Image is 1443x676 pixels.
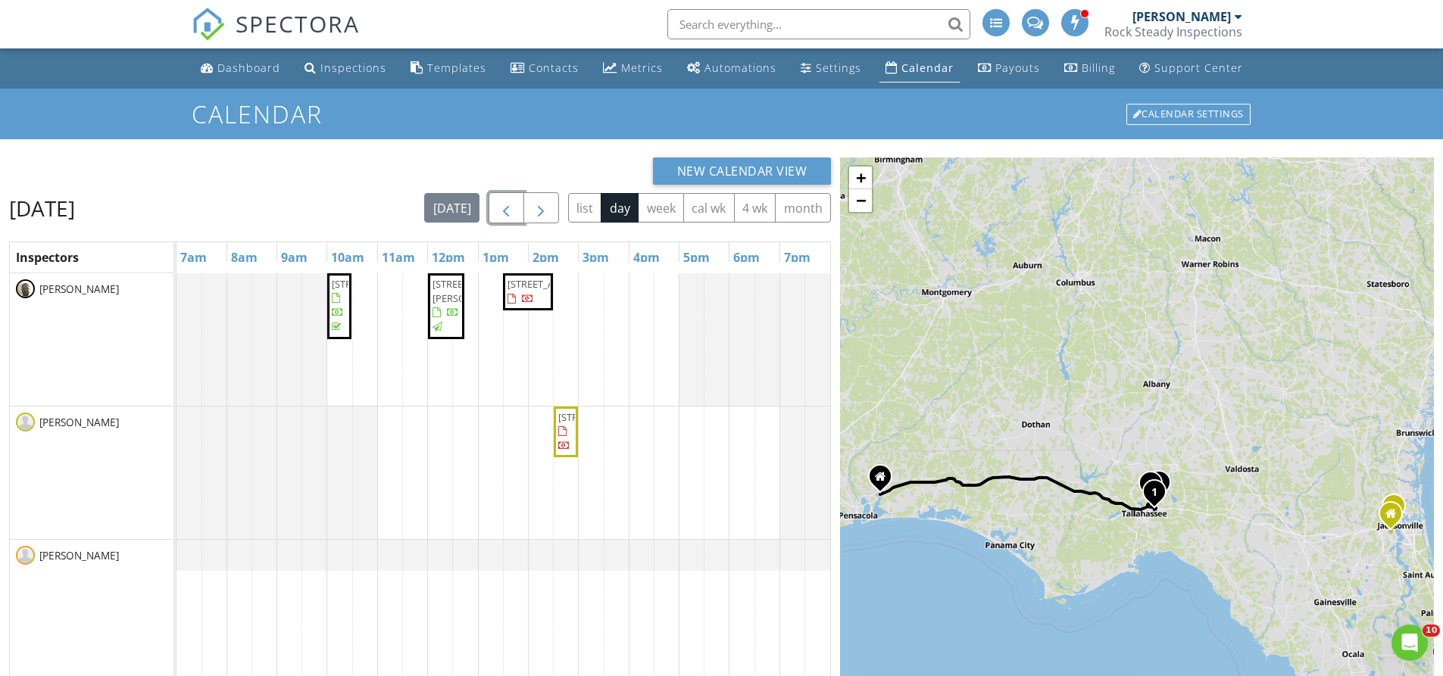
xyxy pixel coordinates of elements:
iframe: Intercom live chat [1391,625,1428,661]
a: 7am [176,245,211,269]
button: day [601,193,639,223]
button: Previous day [489,192,524,223]
div: Inspections [320,61,386,75]
button: cal wk [683,193,735,223]
a: 6pm [729,245,764,269]
div: Billing [1082,61,1115,75]
a: Settings [795,55,867,83]
div: Calendar [901,61,954,75]
input: Search everything... [667,9,970,39]
span: [STREET_ADDRESS] [332,277,417,291]
a: Zoom in [849,167,872,189]
span: SPECTORA [236,8,360,39]
button: week [638,193,684,223]
div: 2172 Allandale Cir N, Jacksonville, FL 32254 [1394,506,1403,515]
button: [DATE] [424,193,479,223]
span: [PERSON_NAME] [36,282,122,297]
div: 8533 Freshwater Farms Rd, Tallahassee, FL 32309 [1159,482,1168,491]
div: Payouts [995,61,1040,75]
a: 8am [227,245,261,269]
a: 9am [277,245,311,269]
div: Support Center [1154,61,1243,75]
a: 5pm [679,245,714,269]
div: 1909 Vineyard Way, Tallahassee, FL 32317 [1154,491,1163,500]
a: Support Center [1133,55,1249,83]
img: img_0518.jpeg [16,279,35,298]
div: 2035 Bo Peep Dr, Jacksonville FL 32210 [1391,513,1400,522]
span: [PERSON_NAME] [36,415,122,430]
span: [PERSON_NAME] [36,548,122,563]
i: 2 [1148,479,1154,490]
button: New Calendar View [653,157,832,185]
button: list [568,193,602,223]
a: Calendar Settings [1125,102,1252,126]
span: [STREET_ADDRESS] [508,277,592,291]
div: [PERSON_NAME] [1132,9,1231,24]
img: default-user-f0147aede5fd5fa78ca7ade42f37bd4542148d508eef1c3d3ea960f66861d68b.jpg [16,546,35,565]
a: Inspections [298,55,392,83]
span: Inspectors [16,249,79,266]
button: 4 wk [734,193,776,223]
div: Rock Steady Inspections [1104,24,1242,39]
h2: [DATE] [9,193,75,223]
a: SPECTORA [192,20,360,52]
img: The Best Home Inspection Software - Spectora [192,8,225,41]
a: 7pm [780,245,814,269]
div: Dashboard [217,61,280,75]
a: Metrics [597,55,669,83]
a: Zoom out [849,189,872,212]
div: Contacts [529,61,579,75]
i: 1 [1151,488,1157,498]
a: Automations (Basic) [681,55,782,83]
a: 10am [327,245,368,269]
div: Automations [704,61,776,75]
div: Calendar Settings [1126,104,1251,125]
a: 1pm [479,245,513,269]
a: 3pm [579,245,613,269]
a: 12pm [428,245,469,269]
h1: Calendar [192,101,1252,127]
a: 4pm [629,245,664,269]
span: [STREET_ADDRESS] [558,410,643,424]
div: Settings [816,61,861,75]
button: Next day [523,192,559,223]
a: Dashboard [195,55,286,83]
a: Billing [1058,55,1121,83]
div: Metrics [621,61,663,75]
a: Payouts [972,55,1046,83]
a: Contacts [504,55,585,83]
a: Templates [404,55,492,83]
a: 11am [378,245,419,269]
span: 10 [1423,625,1440,637]
a: Calendar [879,55,960,83]
div: 7995 Twin Cedar Dr, Milton FL 32583 [880,476,889,485]
div: Templates [427,61,486,75]
span: [STREET_ADDRESS][PERSON_NAME] [433,277,517,305]
a: 2pm [529,245,563,269]
img: default-user-f0147aede5fd5fa78ca7ade42f37bd4542148d508eef1c3d3ea960f66861d68b.jpg [16,413,35,431]
button: month [775,193,831,223]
